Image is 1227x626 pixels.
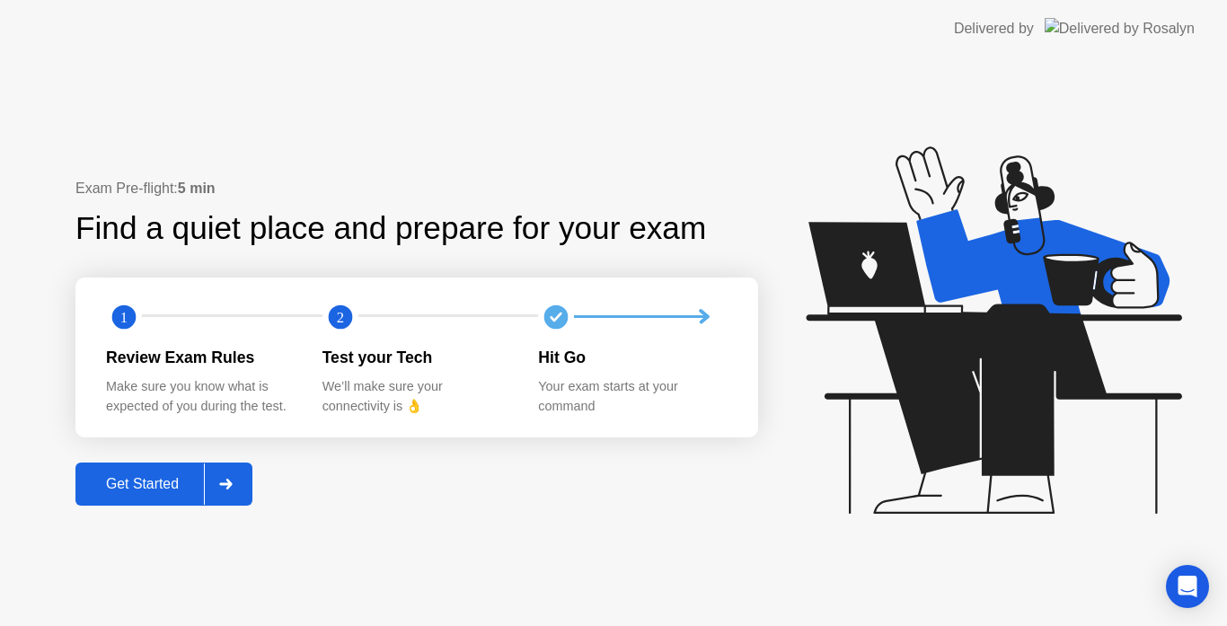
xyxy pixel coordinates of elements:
[954,18,1034,40] div: Delivered by
[75,205,709,252] div: Find a quiet place and prepare for your exam
[538,377,726,416] div: Your exam starts at your command
[322,377,510,416] div: We’ll make sure your connectivity is 👌
[81,476,204,492] div: Get Started
[106,346,294,369] div: Review Exam Rules
[106,377,294,416] div: Make sure you know what is expected of you during the test.
[538,346,726,369] div: Hit Go
[178,181,216,196] b: 5 min
[1045,18,1195,39] img: Delivered by Rosalyn
[75,178,758,199] div: Exam Pre-flight:
[1166,565,1209,608] div: Open Intercom Messenger
[120,308,128,325] text: 1
[75,463,252,506] button: Get Started
[337,308,344,325] text: 2
[322,346,510,369] div: Test your Tech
